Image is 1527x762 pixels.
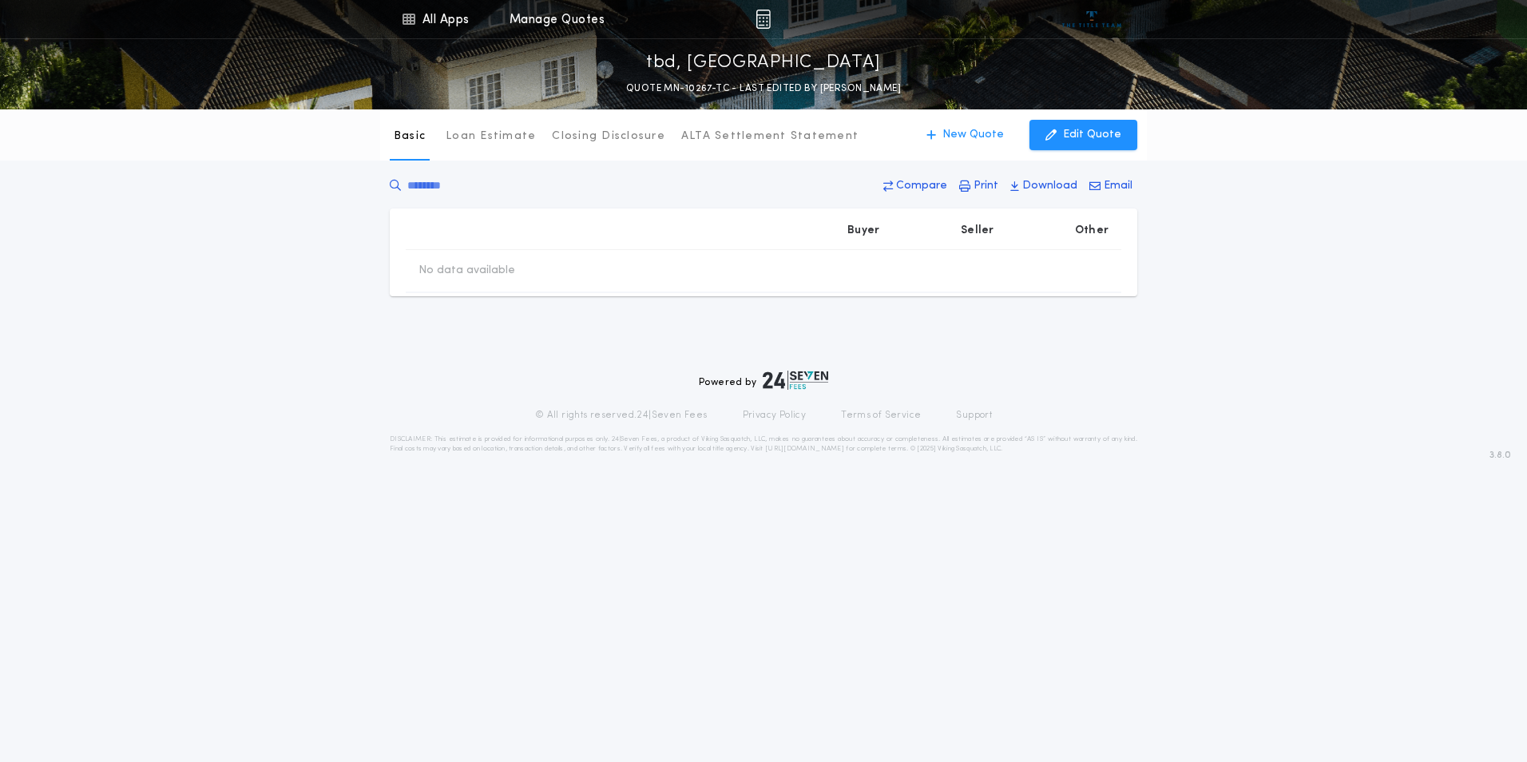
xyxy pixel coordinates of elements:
[394,129,426,145] p: Basic
[1005,172,1082,200] button: Download
[765,446,844,452] a: [URL][DOMAIN_NAME]
[535,409,708,422] p: © All rights reserved. 24|Seven Fees
[1085,172,1137,200] button: Email
[974,178,998,194] p: Print
[1075,223,1109,239] p: Other
[942,127,1004,143] p: New Quote
[756,10,771,29] img: img
[910,120,1020,150] button: New Quote
[841,409,921,422] a: Terms of Service
[1062,11,1122,27] img: vs-icon
[626,81,901,97] p: QUOTE MN-10267-TC - LAST EDITED BY [PERSON_NAME]
[1022,178,1077,194] p: Download
[1104,178,1132,194] p: Email
[1063,127,1121,143] p: Edit Quote
[699,371,828,390] div: Powered by
[681,129,859,145] p: ALTA Settlement Statement
[847,223,879,239] p: Buyer
[646,50,881,76] p: tbd, [GEOGRAPHIC_DATA]
[956,409,992,422] a: Support
[446,129,536,145] p: Loan Estimate
[406,250,528,292] td: No data available
[743,409,807,422] a: Privacy Policy
[763,371,828,390] img: logo
[896,178,947,194] p: Compare
[390,435,1137,454] p: DISCLAIMER: This estimate is provided for informational purposes only. 24|Seven Fees, a product o...
[961,223,994,239] p: Seller
[1489,448,1511,462] span: 3.8.0
[1029,120,1137,150] button: Edit Quote
[879,172,952,200] button: Compare
[552,129,665,145] p: Closing Disclosure
[954,172,1003,200] button: Print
